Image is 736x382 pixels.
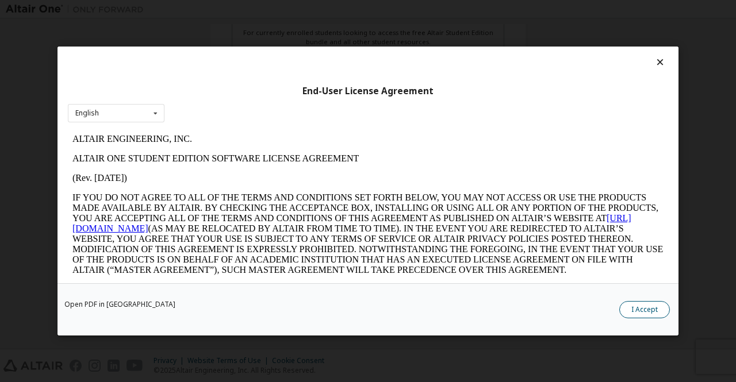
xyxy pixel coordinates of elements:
div: End-User License Agreement [68,86,668,97]
p: IF YOU DO NOT AGREE TO ALL OF THE TERMS AND CONDITIONS SET FORTH BELOW, YOU MAY NOT ACCESS OR USE... [5,63,596,146]
p: This Altair One Student Edition Software License Agreement (“Agreement”) is between Altair Engine... [5,155,596,196]
div: English [75,110,99,117]
a: Open PDF in [GEOGRAPHIC_DATA] [64,301,175,308]
p: (Rev. [DATE]) [5,44,596,54]
a: [URL][DOMAIN_NAME] [5,84,563,104]
p: ALTAIR ONE STUDENT EDITION SOFTWARE LICENSE AGREEMENT [5,24,596,34]
p: ALTAIR ENGINEERING, INC. [5,5,596,15]
button: I Accept [619,301,670,318]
